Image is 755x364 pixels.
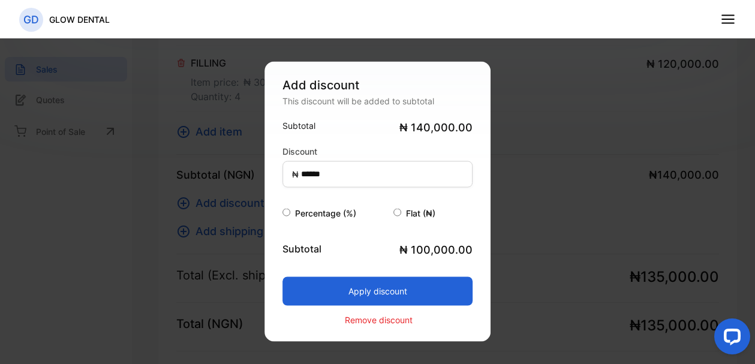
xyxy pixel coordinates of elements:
p: Add discount [282,76,473,94]
button: Apply discount [282,276,473,305]
p: Remove discount [345,314,413,326]
span: Flat (₦) [406,207,435,218]
iframe: LiveChat chat widget [705,314,755,364]
span: Percentage (%) [295,207,356,218]
p: GD [23,12,39,28]
span: ₦ 140,000.00 [399,119,473,135]
label: Discount [282,145,317,157]
div: This discount will be added to subtotal [282,94,473,107]
p: Subtotal [282,119,315,131]
span: ₦ 100,000.00 [399,241,473,257]
p: GLOW DENTAL [49,13,110,26]
p: Subtotal [282,241,321,255]
span: ₦ [292,167,299,180]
